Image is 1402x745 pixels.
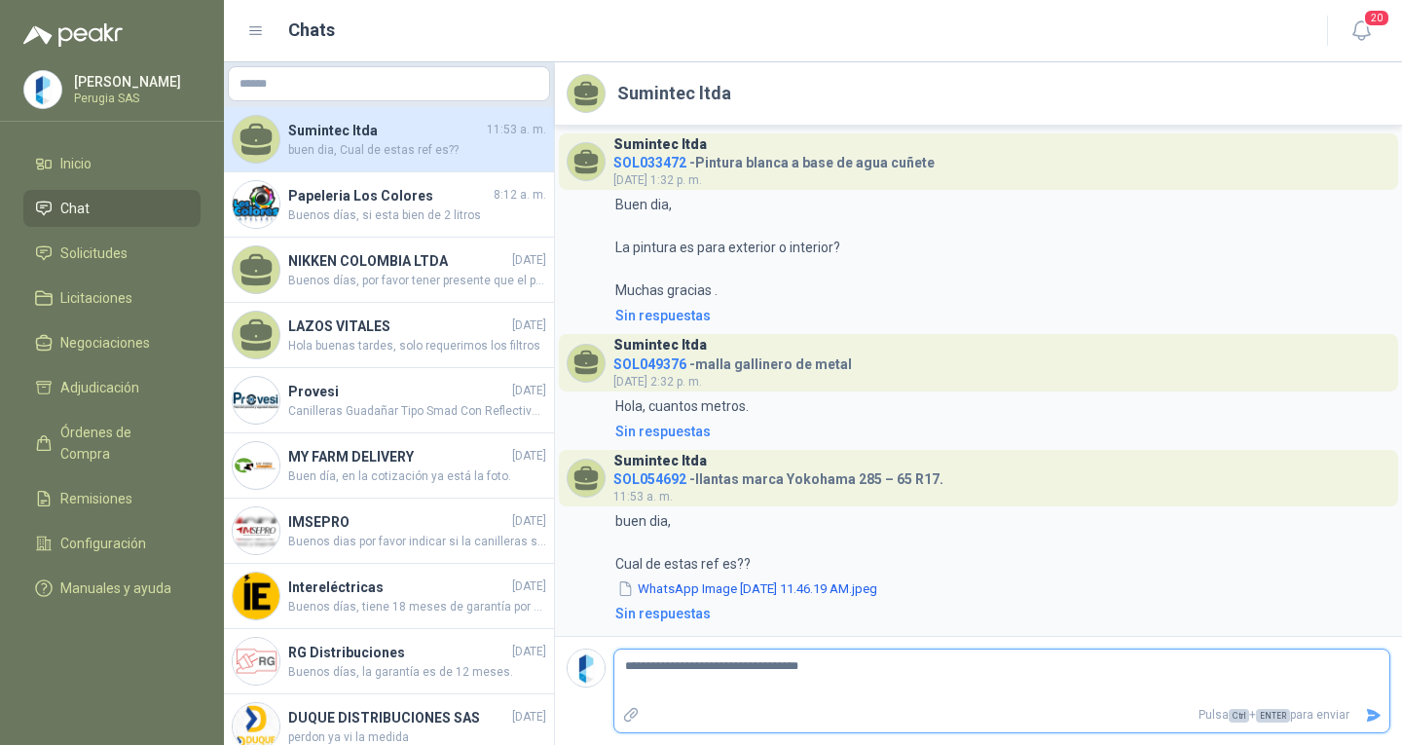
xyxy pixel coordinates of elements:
a: Solicitudes [23,235,201,272]
a: Adjudicación [23,369,201,406]
span: Remisiones [60,488,132,509]
div: Sin respuestas [615,421,711,442]
a: Sin respuestas [611,603,1390,624]
span: Configuración [60,533,146,554]
div: Sin respuestas [615,305,711,326]
a: Company LogoIMSEPRO[DATE]Buenos dias por favor indicar si la canilleras son para guadañar o para ... [224,499,554,564]
span: Adjudicación [60,377,139,398]
a: Sin respuestas [611,305,1390,326]
a: Remisiones [23,480,201,517]
a: Configuración [23,525,201,562]
span: [DATE] [512,577,546,596]
h4: RG Distribuciones [288,642,508,663]
img: Company Logo [233,181,279,228]
img: Company Logo [568,650,605,687]
span: [DATE] [512,643,546,661]
span: ENTER [1256,709,1290,723]
img: Company Logo [233,507,279,554]
img: Logo peakr [23,23,123,47]
span: Buenos días, si esta bien de 2 litros [288,206,546,225]
span: SOL033472 [613,155,686,170]
h4: NIKKEN COLOMBIA LTDA [288,250,508,272]
h4: Intereléctricas [288,577,508,598]
p: [PERSON_NAME] [74,75,196,89]
p: Perugia SAS [74,93,196,104]
label: Adjuntar archivos [614,698,647,732]
h4: DUQUE DISTRIBUCIONES SAS [288,707,508,728]
button: WhatsApp Image [DATE] 11.46.19 AM.jpeg [615,578,879,599]
a: Company LogoRG Distribuciones[DATE]Buenos días, la garantía es de 12 meses. [224,629,554,694]
h3: Sumintec ltda [613,340,707,351]
span: [DATE] [512,512,546,531]
h3: Sumintec ltda [613,139,707,150]
p: Buen dia, La pintura es para exterior o interior? Muchas gracias . [615,194,840,301]
span: [DATE] [512,251,546,270]
a: LAZOS VITALES[DATE]Hola buenas tardes, solo requerimos los filtros [224,303,554,368]
button: Enviar [1357,698,1389,732]
h4: Sumintec ltda [288,120,483,141]
a: Sin respuestas [611,421,1390,442]
span: Ctrl [1229,709,1249,723]
h4: - Pintura blanca a base de agua cuñete [613,150,935,168]
h4: - malla gallinero de metal [613,352,852,370]
a: Company LogoProvesi[DATE]Canilleras Guadañar Tipo Smad Con Reflectivo Proteccion Pie Romano Work.... [224,368,554,433]
span: Buenos días, tiene 18 meses de garantía por defectos de fábrica. [288,598,546,616]
a: Manuales y ayuda [23,570,201,607]
a: Chat [23,190,201,227]
p: Pulsa + para enviar [647,698,1358,732]
img: Company Logo [233,638,279,685]
h2: Sumintec ltda [617,80,731,107]
span: Inicio [60,153,92,174]
span: [DATE] 1:32 p. m. [613,173,702,187]
span: Hola buenas tardes, solo requerimos los filtros [288,337,546,355]
a: Negociaciones [23,324,201,361]
button: 20 [1344,14,1379,49]
h1: Chats [288,17,335,44]
h4: Provesi [288,381,508,402]
span: SOL049376 [613,356,686,372]
span: Buen día, en la cotización ya está la foto. [288,467,546,486]
img: Company Logo [233,442,279,489]
span: 8:12 a. m. [494,186,546,205]
span: buen dia, Cual de estas ref es?? [288,141,546,160]
p: Hola, cuantos metros. [615,395,749,417]
a: Company LogoIntereléctricas[DATE]Buenos días, tiene 18 meses de garantía por defectos de fábrica. [224,564,554,629]
a: Company LogoPapeleria Los Colores8:12 a. m.Buenos días, si esta bien de 2 litros [224,172,554,238]
img: Company Logo [233,377,279,424]
span: Buenos días, la garantía es de 12 meses. [288,663,546,682]
h4: MY FARM DELIVERY [288,446,508,467]
h4: IMSEPRO [288,511,508,533]
a: Inicio [23,145,201,182]
img: Company Logo [24,71,61,108]
span: 11:53 a. m. [613,490,673,503]
span: [DATE] [512,317,546,335]
h3: Sumintec ltda [613,456,707,466]
span: Buenos dias por favor indicar si la canilleras son para guadañar o para motocilcista gracias [288,533,546,551]
img: Company Logo [233,573,279,619]
span: Canilleras Guadañar Tipo Smad Con Reflectivo Proteccion Pie Romano Work. Canillera Tipo Smad. Fab... [288,402,546,421]
span: SOL054692 [613,471,686,487]
span: Buenos días, por favor tener presente que el precio se encuentra en promoción hasta el 30 de este... [288,272,546,290]
span: Licitaciones [60,287,132,309]
p: buen dia, Cual de estas ref es?? [615,510,879,575]
div: Sin respuestas [615,603,711,624]
span: 20 [1363,9,1390,27]
span: [DATE] 2:32 p. m. [613,375,702,389]
span: Chat [60,198,90,219]
a: Company LogoMY FARM DELIVERY[DATE]Buen día, en la cotización ya está la foto. [224,433,554,499]
span: Solicitudes [60,242,128,264]
span: [DATE] [512,447,546,466]
span: Manuales y ayuda [60,577,171,599]
span: [DATE] [512,708,546,726]
h4: LAZOS VITALES [288,316,508,337]
a: Licitaciones [23,279,201,317]
a: NIKKEN COLOMBIA LTDA[DATE]Buenos días, por favor tener presente que el precio se encuentra en pro... [224,238,554,303]
a: Órdenes de Compra [23,414,201,472]
a: Sumintec ltda11:53 a. m.buen dia, Cual de estas ref es?? [224,107,554,172]
span: [DATE] [512,382,546,400]
h4: - llantas marca Yokohama 285 – 65 R17. [613,466,943,485]
span: Órdenes de Compra [60,422,182,465]
h4: Papeleria Los Colores [288,185,490,206]
span: 11:53 a. m. [487,121,546,139]
span: Negociaciones [60,332,150,354]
